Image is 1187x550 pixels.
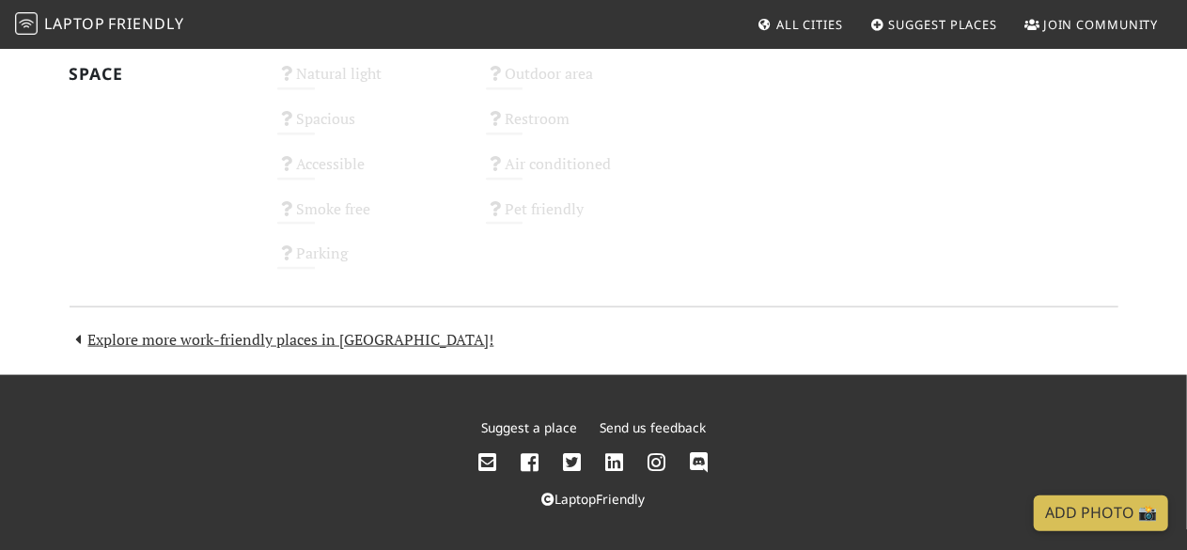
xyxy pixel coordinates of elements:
span: Friendly [108,13,183,34]
a: LaptopFriendly [542,490,646,508]
a: Join Community [1017,8,1166,41]
span: Suggest Places [889,16,998,33]
img: LaptopFriendly [15,12,38,35]
div: Air conditioned [475,150,683,196]
div: Accessible [266,150,475,196]
a: Suggest a place [481,418,577,436]
a: Suggest Places [863,8,1006,41]
div: Parking [266,240,475,285]
h2: Space [70,64,256,84]
a: Send us feedback [600,418,706,436]
div: Outdoor area [475,60,683,105]
div: Spacious [266,105,475,150]
span: All Cities [776,16,843,33]
div: Natural light [266,60,475,105]
a: LaptopFriendly LaptopFriendly [15,8,184,41]
a: Explore more work-friendly places in [GEOGRAPHIC_DATA]! [70,329,494,350]
div: Pet friendly [475,196,683,241]
span: Laptop [44,13,105,34]
div: Restroom [475,105,683,150]
div: Smoke free [266,196,475,241]
a: All Cities [750,8,851,41]
span: Join Community [1043,16,1159,33]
